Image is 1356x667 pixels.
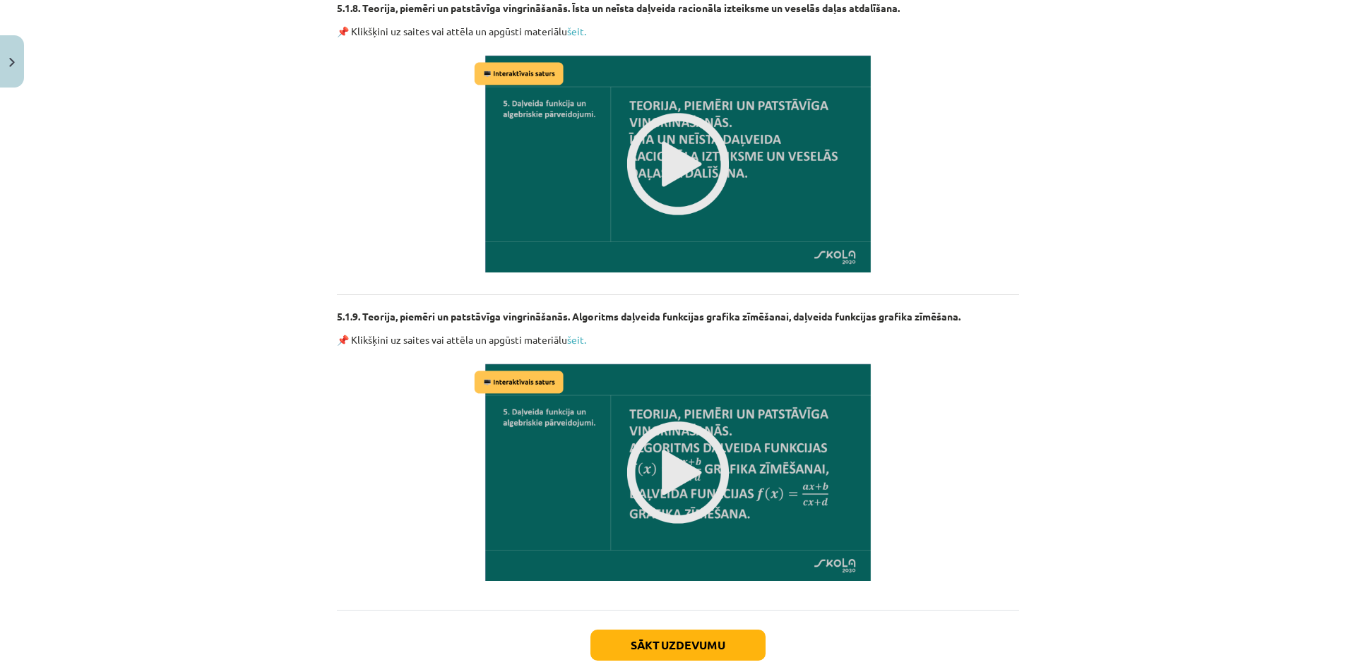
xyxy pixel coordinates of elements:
[567,25,586,37] a: šeit.
[337,310,961,323] strong: 5.1.9. Teorija, piemēri un patstāvīga vingrināšanās. Algoritms daļveida funkcijas grafika zīmēšan...
[590,630,766,661] button: Sākt uzdevumu
[337,24,1019,39] p: 📌 Klikšķini uz saites vai attēla un apgūsti materiālu
[567,333,586,346] a: šeit.
[337,1,900,14] strong: 5.1.8. Teorija, piemēri un patstāvīga vingrināšanās. Īsta un neīsta daļveida racionāla izteiksme ...
[337,332,1019,347] p: 📌 Klikšķini uz saites vai attēla un apgūsti materiālu
[9,58,15,67] img: icon-close-lesson-0947bae3869378f0d4975bcd49f059093ad1ed9edebbc8119c70593378902aed.svg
